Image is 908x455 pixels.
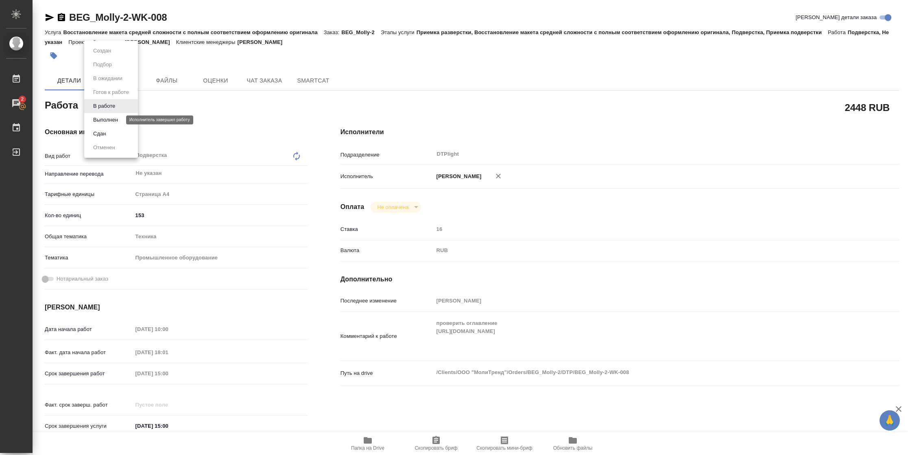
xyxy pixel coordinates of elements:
button: Отменен [91,143,118,152]
button: Создан [91,46,113,55]
button: В работе [91,102,118,111]
button: Подбор [91,60,114,69]
button: Выполнен [91,115,120,124]
button: Сдан [91,129,108,138]
button: В ожидании [91,74,125,83]
button: Готов к работе [91,88,131,97]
